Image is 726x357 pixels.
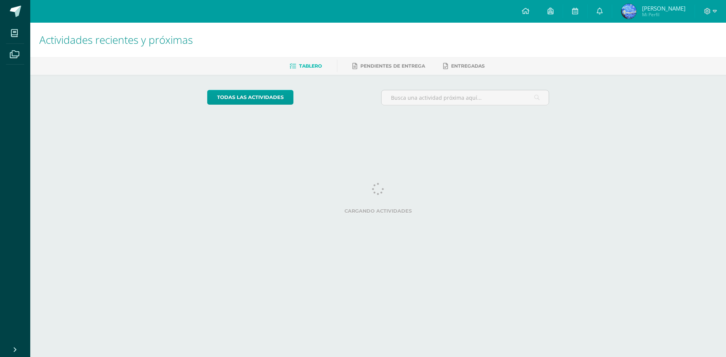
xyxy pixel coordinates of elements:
[39,32,193,47] span: Actividades recientes y próximas
[642,5,686,12] span: [PERSON_NAME]
[443,60,485,72] a: Entregadas
[207,208,549,214] label: Cargando actividades
[290,60,322,72] a: Tablero
[360,63,425,69] span: Pendientes de entrega
[642,11,686,18] span: Mi Perfil
[451,63,485,69] span: Entregadas
[299,63,322,69] span: Tablero
[352,60,425,72] a: Pendientes de entrega
[382,90,549,105] input: Busca una actividad próxima aquí...
[207,90,293,105] a: todas las Actividades
[621,4,636,19] img: 499db3e0ff4673b17387711684ae4e5c.png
